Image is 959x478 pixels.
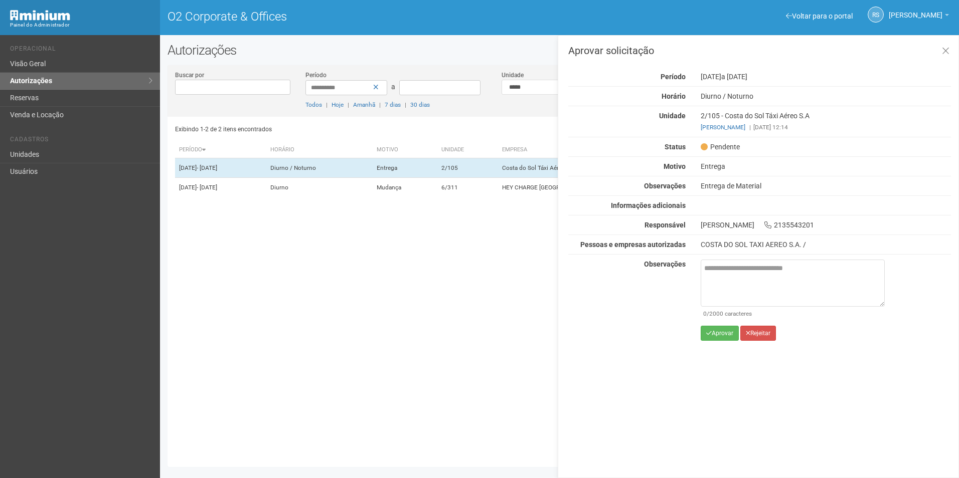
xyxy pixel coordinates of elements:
[693,111,958,132] div: 2/105 - Costa do Sol Táxi Aéreo S.A
[889,2,942,19] span: Rayssa Soares Ribeiro
[701,124,745,131] a: [PERSON_NAME]
[502,71,524,80] label: Unidade
[266,142,373,158] th: Horário
[175,71,204,80] label: Buscar por
[659,112,686,120] strong: Unidade
[693,220,958,229] div: [PERSON_NAME] 2135543201
[266,158,373,178] td: Diurno / Noturno
[661,73,686,81] strong: Período
[721,73,747,81] span: a [DATE]
[568,46,951,56] h3: Aprovar solicitação
[645,221,686,229] strong: Responsável
[168,43,951,58] h2: Autorizações
[391,83,395,91] span: a
[10,10,70,21] img: Minium
[405,101,406,108] span: |
[662,92,686,100] strong: Horário
[10,45,152,56] li: Operacional
[332,101,344,108] a: Hoje
[197,184,217,191] span: - [DATE]
[868,7,884,23] a: RS
[410,101,430,108] a: 30 dias
[498,178,701,197] td: HEY CHARGE [GEOGRAPHIC_DATA]
[740,326,776,341] button: Rejeitar
[749,124,751,131] span: |
[786,12,853,20] a: Voltar para o portal
[437,178,498,197] td: 6/311
[701,123,951,132] div: [DATE] 12:14
[10,21,152,30] div: Painel do Administrador
[175,142,267,158] th: Período
[10,136,152,146] li: Cadastros
[168,10,552,23] h1: O2 Corporate & Offices
[379,101,381,108] span: |
[665,143,686,151] strong: Status
[348,101,349,108] span: |
[693,92,958,101] div: Diurno / Noturno
[935,41,956,62] a: Fechar
[373,142,437,158] th: Motivo
[266,178,373,197] td: Diurno
[305,71,327,80] label: Período
[326,101,328,108] span: |
[703,310,707,317] span: 0
[385,101,401,108] a: 7 dias
[644,260,686,268] strong: Observações
[175,158,267,178] td: [DATE]
[701,326,739,341] button: Aprovar
[611,201,686,209] strong: Informações adicionais
[498,158,701,178] td: Costa do Sol Táxi Aéreo S.A
[580,241,686,249] strong: Pessoas e empresas autorizadas
[175,122,556,137] div: Exibindo 1-2 de 2 itens encontrados
[305,101,322,108] a: Todos
[703,309,882,318] div: /2000 caracteres
[693,72,958,81] div: [DATE]
[437,142,498,158] th: Unidade
[197,164,217,171] span: - [DATE]
[175,178,267,197] td: [DATE]
[664,162,686,170] strong: Motivo
[373,158,437,178] td: Entrega
[373,178,437,197] td: Mudança
[701,142,740,151] span: Pendente
[693,162,958,171] div: Entrega
[889,13,949,21] a: [PERSON_NAME]
[701,240,951,249] div: COSTA DO SOL TAXI AEREO S.A. /
[353,101,375,108] a: Amanhã
[693,181,958,190] div: Entrega de Material
[644,182,686,190] strong: Observações
[437,158,498,178] td: 2/105
[498,142,701,158] th: Empresa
